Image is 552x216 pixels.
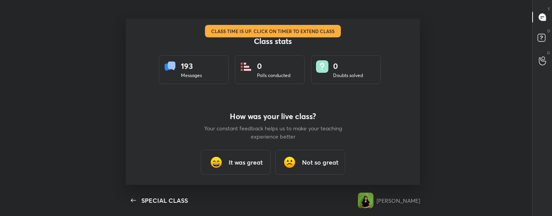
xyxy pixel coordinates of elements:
img: statsPoll.b571884d.svg [240,60,252,73]
div: 193 [181,60,202,72]
div: SPECIAL CLASS [141,196,188,205]
h3: Not so great [302,158,338,167]
h4: How was your live class? [203,112,343,121]
h4: Class stats [159,37,387,46]
p: D [547,28,550,34]
div: Doubts solved [333,72,363,79]
p: Your constant feedback helps us to make your teaching experience better [203,124,343,140]
div: 0 [257,60,290,72]
img: frowning_face_cmp.gif [282,155,297,170]
p: G [547,50,550,56]
img: grinning_face_with_smiling_eyes_cmp.gif [208,155,224,170]
div: [PERSON_NAME] [377,197,420,205]
div: 0 [333,60,363,72]
img: doubts.8a449be9.svg [316,60,328,73]
img: statsMessages.856aad98.svg [164,60,176,73]
div: Polls conducted [257,72,290,79]
p: T [548,6,550,12]
img: ea43492ca9d14c5f8587a2875712d117.jpg [358,193,373,208]
div: Messages [181,72,202,79]
h3: It was great [229,158,263,167]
